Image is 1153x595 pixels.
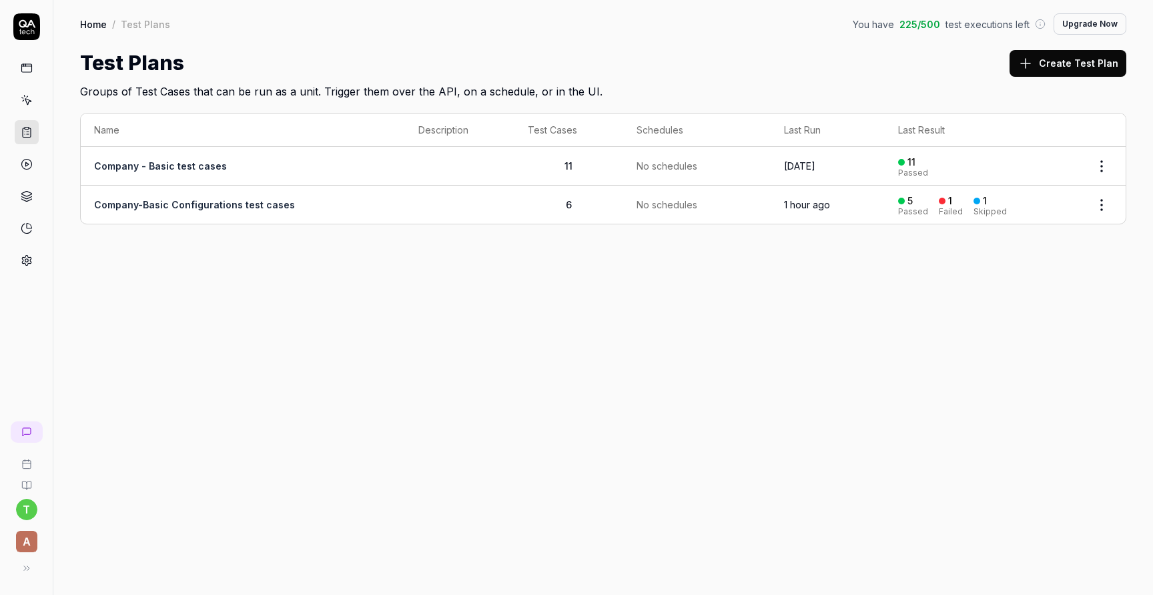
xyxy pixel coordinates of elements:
button: A [5,520,47,555]
span: A [16,531,37,552]
span: No schedules [637,159,697,173]
div: 1 [948,195,952,207]
span: 225 / 500 [899,17,940,31]
a: New conversation [11,421,43,443]
div: Skipped [974,208,1007,216]
th: Last Result [885,114,1078,147]
div: Failed [939,208,963,216]
div: 1 [983,195,987,207]
span: No schedules [637,198,697,212]
time: [DATE] [784,160,815,172]
button: Upgrade Now [1054,13,1126,35]
span: 6 [566,199,572,210]
button: t [16,499,37,520]
div: 11 [907,156,915,168]
th: Description [405,114,514,147]
h1: Test Plans [80,48,184,78]
a: Company-Basic Configurations test cases [94,199,295,210]
th: Name [81,114,405,147]
a: Book a call with us [5,448,47,469]
a: Company - Basic test cases [94,160,227,172]
th: Last Run [771,114,885,147]
span: You have [853,17,894,31]
time: 1 hour ago [784,199,830,210]
div: 5 [907,195,913,207]
div: Passed [898,208,928,216]
div: / [112,17,115,31]
span: 11 [564,160,572,172]
th: Schedules [623,114,771,147]
button: Create Test Plan [1010,50,1126,77]
div: Test Plans [121,17,170,31]
a: Documentation [5,469,47,491]
th: Test Cases [514,114,623,147]
span: test executions left [945,17,1030,31]
a: Home [80,17,107,31]
h2: Groups of Test Cases that can be run as a unit. Trigger them over the API, on a schedule, or in t... [80,78,1126,100]
div: Passed [898,169,928,177]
